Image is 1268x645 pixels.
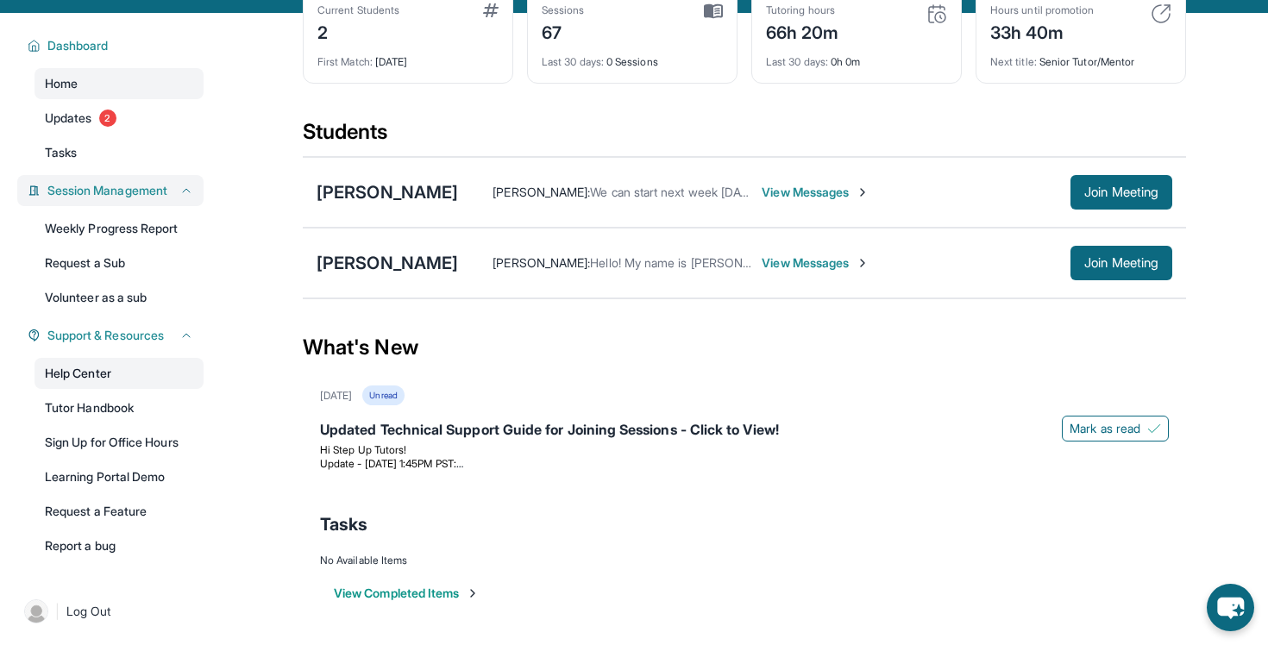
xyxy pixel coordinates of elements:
[542,3,585,17] div: Sessions
[1207,584,1254,631] button: chat-button
[542,17,585,45] div: 67
[35,213,204,244] a: Weekly Progress Report
[590,185,1173,199] span: We can start next week [DATE], I'm still setting up the system! Thank you for being flexible with...
[41,37,193,54] button: Dashboard
[47,37,109,54] span: Dashboard
[926,3,947,24] img: card
[1070,246,1172,280] button: Join Meeting
[317,17,399,45] div: 2
[303,310,1186,385] div: What's New
[362,385,404,405] div: Unread
[320,443,406,456] span: Hi Step Up Tutors!
[317,251,458,275] div: [PERSON_NAME]
[1084,258,1158,268] span: Join Meeting
[1084,187,1158,197] span: Join Meeting
[493,255,590,270] span: [PERSON_NAME] :
[990,3,1094,17] div: Hours until promotion
[35,461,204,492] a: Learning Portal Demo
[317,3,399,17] div: Current Students
[35,282,204,313] a: Volunteer as a sub
[47,182,167,199] span: Session Management
[320,419,1169,443] div: Updated Technical Support Guide for Joining Sessions - Click to View!
[1070,175,1172,210] button: Join Meeting
[990,55,1037,68] span: Next title :
[766,3,839,17] div: Tutoring hours
[35,496,204,527] a: Request a Feature
[762,184,869,201] span: View Messages
[66,603,111,620] span: Log Out
[99,110,116,127] span: 2
[856,256,869,270] img: Chevron-Right
[317,55,373,68] span: First Match :
[35,103,204,134] a: Updates2
[762,254,869,272] span: View Messages
[47,327,164,344] span: Support & Resources
[483,3,499,17] img: card
[320,512,367,536] span: Tasks
[990,17,1094,45] div: 33h 40m
[990,45,1171,69] div: Senior Tutor/Mentor
[320,554,1169,567] div: No Available Items
[542,45,723,69] div: 0 Sessions
[35,247,204,279] a: Request a Sub
[45,75,78,92] span: Home
[334,585,480,602] button: View Completed Items
[1070,420,1140,437] span: Mark as read
[320,457,463,470] span: Update - [DATE] 1:45PM PST:
[542,55,604,68] span: Last 30 days :
[320,389,352,403] div: [DATE]
[704,3,723,19] img: card
[17,592,204,630] a: |Log Out
[41,182,193,199] button: Session Management
[317,45,499,69] div: [DATE]
[35,137,204,168] a: Tasks
[766,17,839,45] div: 66h 20m
[35,427,204,458] a: Sign Up for Office Hours
[1062,416,1169,441] button: Mark as read
[24,599,48,623] img: user-img
[41,327,193,344] button: Support & Resources
[45,144,77,161] span: Tasks
[35,392,204,423] a: Tutor Handbook
[856,185,869,199] img: Chevron-Right
[766,55,828,68] span: Last 30 days :
[1151,3,1171,24] img: card
[35,530,204,561] a: Report a bug
[45,110,92,127] span: Updates
[55,601,60,622] span: |
[303,118,1186,156] div: Students
[493,185,590,199] span: [PERSON_NAME] :
[317,180,458,204] div: [PERSON_NAME]
[766,45,947,69] div: 0h 0m
[1147,422,1161,435] img: Mark as read
[35,358,204,389] a: Help Center
[35,68,204,99] a: Home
